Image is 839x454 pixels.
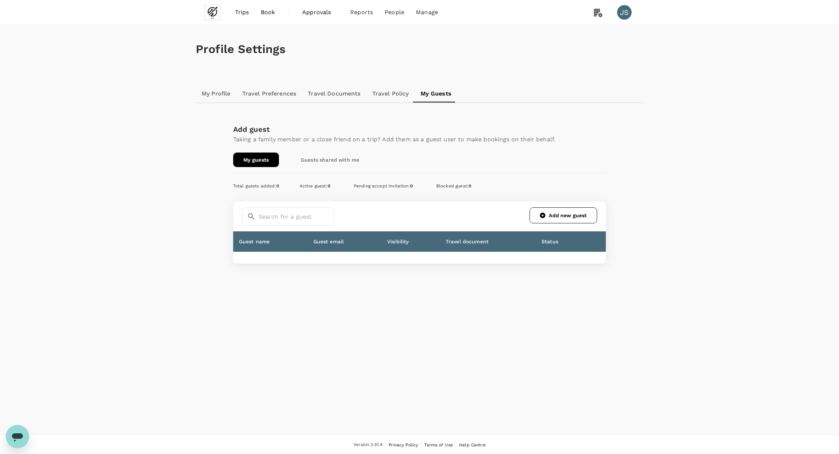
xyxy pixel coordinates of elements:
[233,183,279,189] span: Total guests added :
[196,42,643,56] h1: Profile Settings
[366,85,415,102] a: Travel Policy
[617,5,632,20] div: JS
[530,207,597,223] a: Add new guest
[389,442,418,447] span: Privacy Policy
[302,8,339,17] span: Approvals
[385,8,404,17] span: People
[381,231,440,252] th: Visibility
[389,441,418,449] a: Privacy Policy
[536,231,585,252] th: Status
[353,441,382,449] span: Version 3.51.4
[233,135,556,144] p: Taking a family member or a close friend on a trip? Add them as a guest user to make bookings on ...
[459,441,486,449] a: Help Centre
[415,85,457,102] a: My Guests
[259,207,334,226] input: Search for a guest
[261,8,275,17] span: Book
[233,153,279,167] a: My guests
[276,183,279,189] span: 0
[6,425,29,448] iframe: Button to launch messaging window
[236,85,302,102] a: Travel Preferences
[416,8,438,17] span: Manage
[436,183,471,189] span: Blocked guest :
[233,123,556,135] div: Add guest
[350,8,373,17] span: Reports
[424,441,453,449] a: Terms of Use
[410,183,413,189] span: 0
[291,153,369,167] a: Guests shared with me
[424,442,453,447] span: Terms of Use
[196,4,229,20] img: John Lee Group Limited
[302,85,366,102] a: Travel Documents
[354,183,413,189] span: Pending accept invitation :
[235,8,249,17] span: Trips
[308,231,381,252] th: Guest email
[328,183,331,189] span: 0
[196,85,236,102] a: My Profile
[459,442,486,447] span: Help Centre
[440,231,536,252] th: Travel document
[233,231,308,252] th: Guest name
[300,183,331,189] span: Active guest :
[469,183,471,189] span: 0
